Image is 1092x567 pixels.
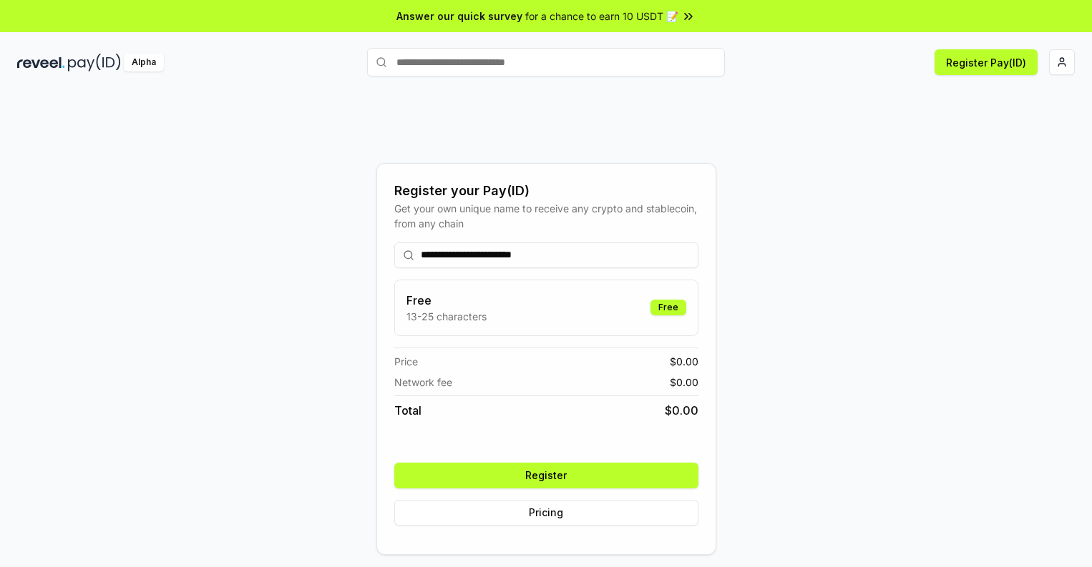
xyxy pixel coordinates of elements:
[394,181,698,201] div: Register your Pay(ID)
[406,309,487,324] p: 13-25 characters
[124,54,164,72] div: Alpha
[406,292,487,309] h3: Free
[525,9,678,24] span: for a chance to earn 10 USDT 📝
[394,463,698,488] button: Register
[935,49,1038,75] button: Register Pay(ID)
[394,354,418,369] span: Price
[394,500,698,526] button: Pricing
[394,402,421,419] span: Total
[670,375,698,390] span: $ 0.00
[17,54,65,72] img: reveel_dark
[396,9,522,24] span: Answer our quick survey
[68,54,121,72] img: pay_id
[665,402,698,419] span: $ 0.00
[394,201,698,231] div: Get your own unique name to receive any crypto and stablecoin, from any chain
[650,300,686,315] div: Free
[394,375,452,390] span: Network fee
[670,354,698,369] span: $ 0.00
